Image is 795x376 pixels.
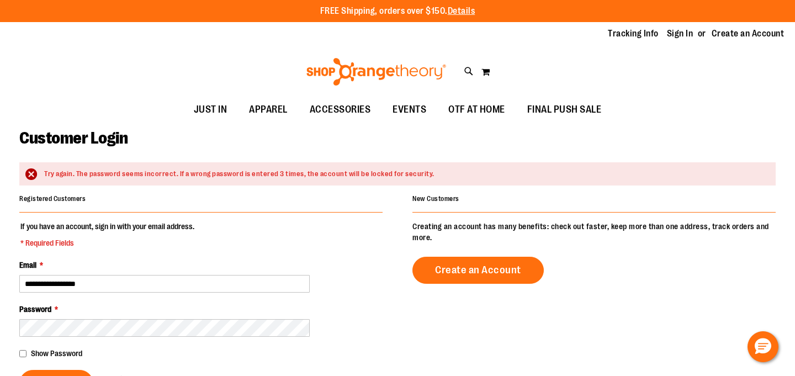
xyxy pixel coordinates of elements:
a: FINAL PUSH SALE [516,97,613,123]
span: JUST IN [194,97,227,122]
span: Create an Account [435,264,521,276]
span: Customer Login [19,129,128,147]
span: Email [19,261,36,269]
span: OTF AT HOME [448,97,505,122]
a: APPAREL [238,97,299,123]
span: FINAL PUSH SALE [527,97,602,122]
span: APPAREL [249,97,288,122]
span: Show Password [31,349,82,358]
a: Tracking Info [608,28,659,40]
div: Try again. The password seems incorrect. If a wrong password is entered 3 times, the account will... [44,169,765,179]
img: Shop Orangetheory [305,58,448,86]
a: Sign In [667,28,693,40]
p: Creating an account has many benefits: check out faster, keep more than one address, track orders... [412,221,776,243]
legend: If you have an account, sign in with your email address. [19,221,195,248]
strong: New Customers [412,195,459,203]
button: Hello, have a question? Let’s chat. [748,331,778,362]
span: EVENTS [393,97,426,122]
span: * Required Fields [20,237,194,248]
a: JUST IN [183,97,239,123]
a: Create an Account [412,257,544,284]
a: ACCESSORIES [299,97,382,123]
a: Details [448,6,475,16]
a: OTF AT HOME [437,97,516,123]
strong: Registered Customers [19,195,86,203]
span: ACCESSORIES [310,97,371,122]
span: Password [19,305,51,314]
a: Create an Account [712,28,785,40]
p: FREE Shipping, orders over $150. [320,5,475,18]
a: EVENTS [381,97,437,123]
